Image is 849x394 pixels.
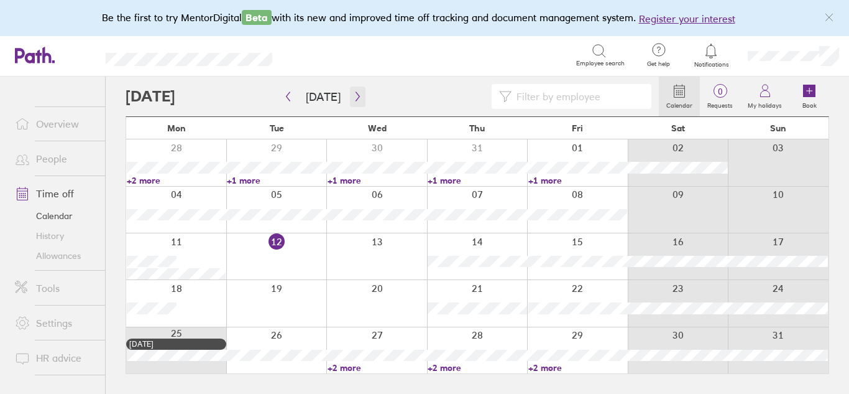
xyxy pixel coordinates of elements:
[5,246,105,266] a: Allowances
[700,77,740,116] a: 0Requests
[691,61,732,68] span: Notifications
[328,362,426,373] a: +2 more
[428,175,526,186] a: +1 more
[167,123,186,133] span: Mon
[691,42,732,68] a: Notifications
[512,85,644,108] input: Filter by employee
[5,206,105,226] a: Calendar
[5,146,105,171] a: People
[328,175,426,186] a: +1 more
[5,181,105,206] a: Time off
[528,175,627,186] a: +1 more
[5,345,105,370] a: HR advice
[659,77,700,116] a: Calendar
[242,10,272,25] span: Beta
[576,60,625,67] span: Employee search
[639,11,735,26] button: Register your interest
[671,123,685,133] span: Sat
[770,123,786,133] span: Sun
[795,98,824,110] label: Book
[469,123,485,133] span: Thu
[306,49,337,60] div: Search
[700,98,740,110] label: Requests
[368,123,387,133] span: Wed
[296,87,351,107] button: [DATE]
[789,77,829,116] a: Book
[638,60,679,68] span: Get help
[659,98,700,110] label: Calendar
[700,87,740,96] span: 0
[740,98,789,110] label: My holidays
[428,362,526,373] a: +2 more
[5,226,105,246] a: History
[740,77,789,116] a: My holidays
[5,311,105,335] a: Settings
[270,123,284,133] span: Tue
[572,123,583,133] span: Fri
[129,340,223,349] div: [DATE]
[227,175,326,186] a: +1 more
[5,111,105,136] a: Overview
[102,10,748,26] div: Be the first to try MentorDigital with its new and improved time off tracking and document manage...
[127,175,226,186] a: +2 more
[5,276,105,301] a: Tools
[528,362,627,373] a: +2 more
